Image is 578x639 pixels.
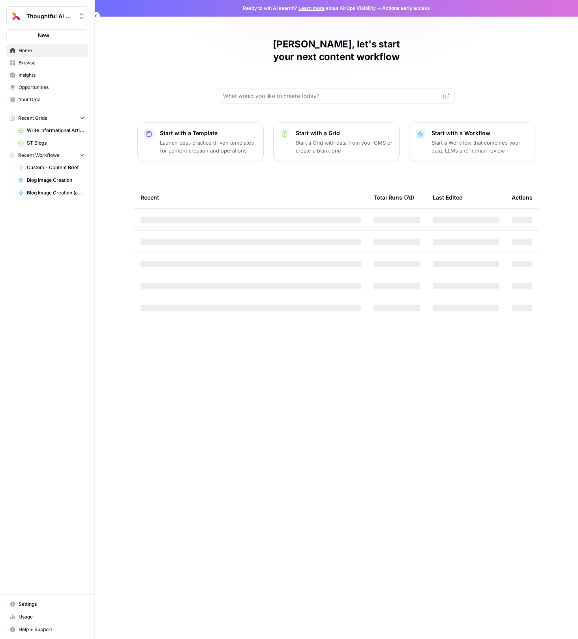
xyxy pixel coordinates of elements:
[6,69,88,81] a: Insights
[6,112,88,124] button: Recent Grids
[6,44,88,57] a: Home
[6,149,88,161] button: Recent Workflows
[19,96,84,103] span: Your Data
[27,127,84,134] span: Write Informational Article
[38,31,49,39] span: New
[19,72,84,79] span: Insights
[296,139,393,155] p: Start a Grid with data from your CMS or create a blank one
[6,57,88,69] a: Browse
[6,623,88,636] button: Help + Support
[19,47,84,54] span: Home
[6,598,88,611] a: Settings
[15,137,88,149] a: ST Blogs
[243,5,376,12] span: Ready to win AI search? about AirOps Visibility
[19,613,84,620] span: Usage
[9,9,23,23] img: Thoughtful AI Content Engine Logo
[6,81,88,94] a: Opportunities
[19,626,84,633] span: Help + Support
[27,189,84,196] span: Blog Image Creation (ad hoc)
[296,129,393,137] p: Start with a Grid
[27,177,84,184] span: Blog Image Creation
[273,123,400,161] button: Start with a GridStart a Grid with data from your CMS or create a blank one
[6,29,88,41] button: New
[19,601,84,608] span: Settings
[15,187,88,199] a: Blog Image Creation (ad hoc)
[15,161,88,174] a: Custom - Content Brief
[15,174,88,187] a: Blog Image Creation
[409,123,535,161] button: Start with a WorkflowStart a Workflow that combines your data, LLMs and human review
[382,5,430,12] span: Actions early access
[27,164,84,171] span: Custom - Content Brief
[141,187,361,208] div: Recent
[160,139,257,155] p: Launch best-practice driven templates for content creation and operations
[432,129,529,137] p: Start with a Workflow
[6,611,88,623] a: Usage
[18,115,47,122] span: Recent Grids
[18,152,59,159] span: Recent Workflows
[433,187,463,208] div: Last Edited
[373,187,414,208] div: Total Runs (7d)
[223,92,440,100] input: What would you like to create today?
[26,12,74,20] span: Thoughtful AI Content Engine
[298,5,325,11] a: Learn more
[15,124,88,137] a: Write Informational Article
[160,129,257,137] p: Start with a Template
[137,123,264,161] button: Start with a TemplateLaunch best-practice driven templates for content creation and operations
[19,59,84,66] span: Browse
[6,6,88,26] button: Workspace: Thoughtful AI Content Engine
[432,139,529,155] p: Start a Workflow that combines your data, LLMs and human review
[512,187,533,208] div: Actions
[218,38,455,63] h1: [PERSON_NAME], let's start your next content workflow
[27,139,84,147] span: ST Blogs
[19,84,84,91] span: Opportunities
[6,93,88,106] a: Your Data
